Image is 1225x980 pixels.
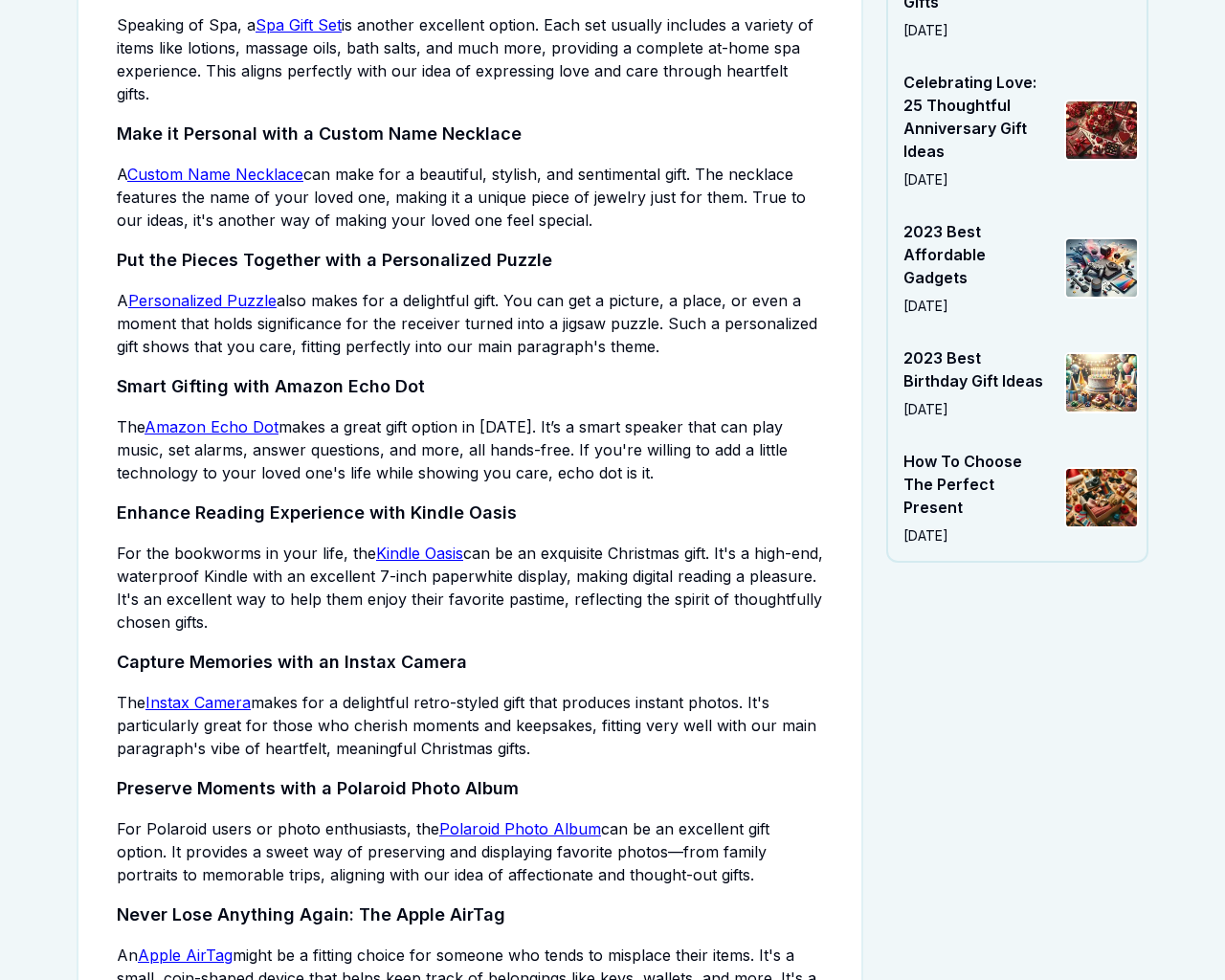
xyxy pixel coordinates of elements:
[117,163,823,232] p: A can make for a beautiful, stylish, and sentimental gift. The necklace features the name of your...
[138,946,233,965] a: Apple AirTag
[1066,469,1137,526] img: How To Choose The Perfect Present
[117,902,823,928] h3: Never Lose Anything Again: The Apple AirTag
[903,526,1048,546] div: [DATE]
[117,691,823,760] p: The makes for a delightful retro-styled gift that produces instant photos. It's particularly grea...
[439,819,601,838] a: Polaroid Photo Album
[117,817,823,886] p: For Polaroid users or photo enthusiasts, the can be an excellent gift option. It provides a sweet...
[256,15,342,34] a: Spa Gift Set
[117,775,823,802] h3: Preserve Moments with a Polaroid Photo Album
[903,400,1048,419] div: [DATE]
[117,649,823,676] h3: Capture Memories with an Instax Camera
[903,220,1048,289] div: 2023 Best Affordable Gadgets
[1066,101,1137,159] img: Celebrating Love: 25 Thoughtful Anniversary Gift Ideas
[903,297,1048,316] div: [DATE]
[888,434,1147,561] a: How To Choose The Perfect Present[DATE]
[117,289,823,358] p: A also makes for a delightful gift. You can get a picture, a place, or even a moment that holds s...
[1066,354,1137,412] img: 2023 Best Birthday Gift Ideas
[903,21,1048,40] div: [DATE]
[117,121,823,147] h3: Make it Personal with a Custom Name Necklace
[117,500,823,526] h3: Enhance Reading Experience with Kindle Oasis
[117,13,823,105] p: Speaking of Spa, a is another excellent option. Each set usually includes a variety of items like...
[145,417,278,436] a: Amazon Echo Dot
[888,331,1147,434] a: 2023 Best Birthday Gift Ideas[DATE]
[117,415,823,484] p: The makes a great gift option in [DATE]. It’s a smart speaker that can play music, set alarms, an...
[888,205,1147,331] a: 2023 Best Affordable Gadgets[DATE]
[117,373,823,400] h3: Smart Gifting with Amazon Echo Dot
[117,247,823,274] h3: Put the Pieces Together with a Personalized Puzzle
[903,170,1048,189] div: [DATE]
[145,693,251,712] a: Instax Camera
[376,544,463,563] a: Kindle Oasis
[1066,239,1137,297] img: 2023 Best Affordable Gadgets
[903,346,1048,392] div: 2023 Best Birthday Gift Ideas
[903,450,1048,519] div: How To Choose The Perfect Present
[127,165,303,184] a: Custom Name Necklace
[888,56,1147,205] a: Celebrating Love: 25 Thoughtful Anniversary Gift Ideas[DATE]
[903,71,1048,163] div: Celebrating Love: 25 Thoughtful Anniversary Gift Ideas
[117,542,823,634] p: For the bookworms in your life, the can be an exquisite Christmas gift. It's a high-end, waterpro...
[128,291,277,310] a: Personalized Puzzle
